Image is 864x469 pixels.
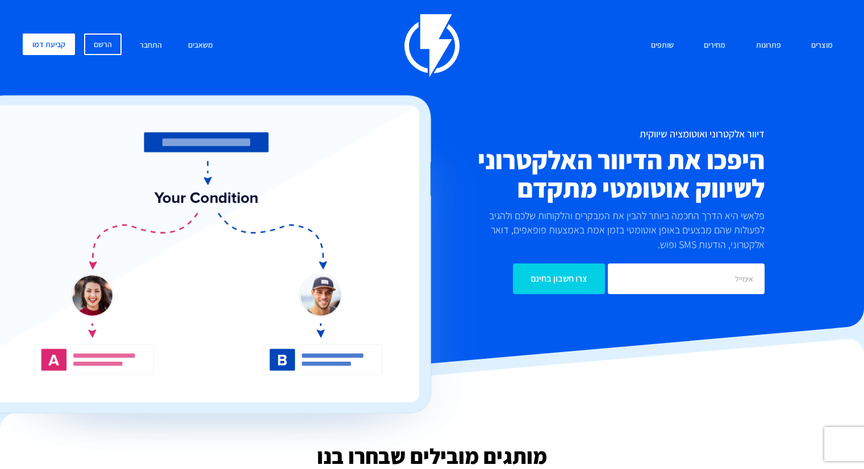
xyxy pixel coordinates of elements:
[803,33,841,58] a: מוצרים
[23,33,75,55] a: קביעת דמו
[695,33,734,58] a: מחירים
[131,33,170,58] a: התחבר
[513,263,605,294] input: צרו חשבון בחינם
[608,263,765,294] input: אימייל
[642,33,682,58] a: שותפים
[748,33,790,58] a: פתרונות
[180,33,222,58] a: משאבים
[372,145,765,202] h2: היפכו את הדיוור האלקטרוני לשיווק אוטומטי מתקדם
[372,128,765,140] h1: דיוור אלקטרוני ואוטומציה שיווקית
[84,33,122,55] a: הרשם
[475,208,765,252] p: פלאשי היא הדרך החכמה ביותר להבין את המבקרים והלקוחות שלכם ולהגיב לפעולות שהם מבצעים באופן אוטומטי...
